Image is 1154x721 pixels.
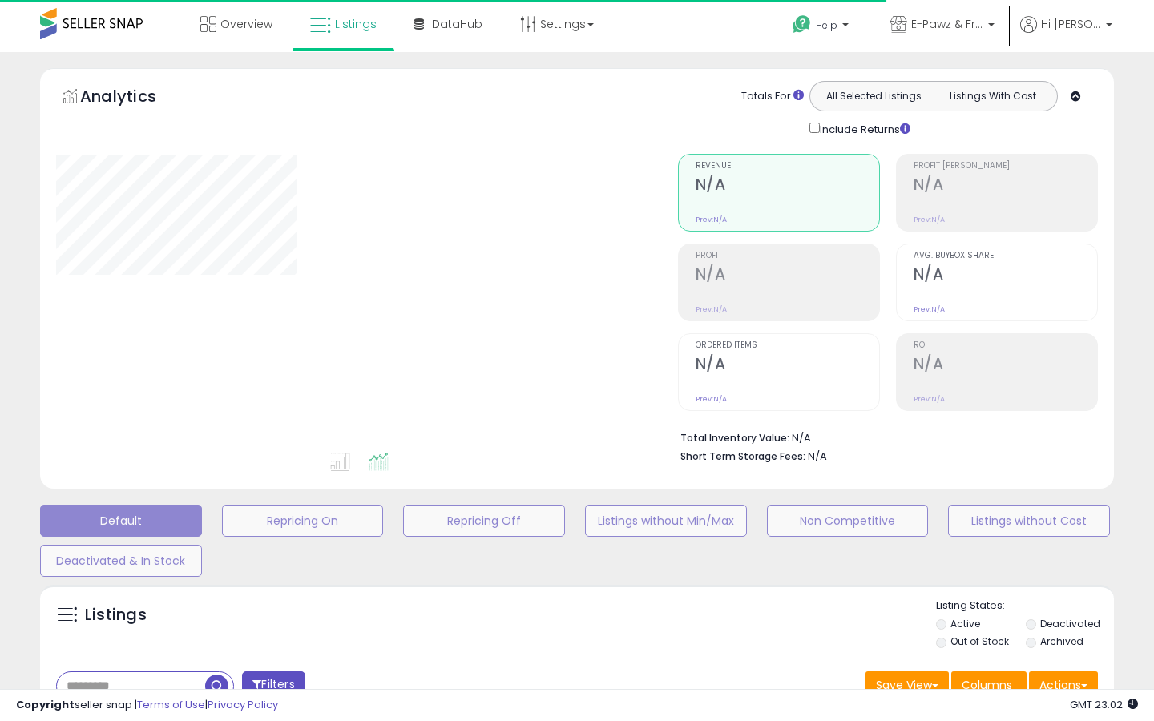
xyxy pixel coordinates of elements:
span: ROI [914,341,1097,350]
a: Hi [PERSON_NAME] [1020,16,1112,52]
div: Totals For [741,89,804,104]
h2: N/A [696,355,879,377]
span: N/A [808,449,827,464]
small: Prev: N/A [914,215,945,224]
span: Hi [PERSON_NAME] [1041,16,1101,32]
h2: N/A [914,175,1097,197]
strong: Copyright [16,697,75,712]
i: Get Help [792,14,812,34]
button: All Selected Listings [814,86,934,107]
small: Prev: N/A [914,394,945,404]
button: Listings without Min/Max [585,505,747,537]
span: Profit [PERSON_NAME] [914,162,1097,171]
h2: N/A [914,265,1097,287]
h5: Analytics [80,85,188,111]
h2: N/A [914,355,1097,377]
span: DataHub [432,16,482,32]
span: Profit [696,252,879,260]
b: Short Term Storage Fees: [680,449,805,463]
button: Deactivated & In Stock [40,545,202,577]
small: Prev: N/A [696,215,727,224]
span: E-Pawz & Friends [911,16,983,32]
button: Listings With Cost [933,86,1052,107]
li: N/A [680,427,1086,446]
span: Ordered Items [696,341,879,350]
span: Avg. Buybox Share [914,252,1097,260]
a: Help [780,2,865,52]
span: Overview [220,16,272,32]
small: Prev: N/A [914,304,945,314]
button: Default [40,505,202,537]
small: Prev: N/A [696,304,727,314]
span: Listings [335,16,377,32]
h2: N/A [696,175,879,197]
b: Total Inventory Value: [680,431,789,445]
span: Revenue [696,162,879,171]
button: Repricing Off [403,505,565,537]
small: Prev: N/A [696,394,727,404]
button: Listings without Cost [948,505,1110,537]
div: Include Returns [797,119,930,138]
div: seller snap | | [16,698,278,713]
button: Non Competitive [767,505,929,537]
h2: N/A [696,265,879,287]
button: Repricing On [222,505,384,537]
span: Help [816,18,837,32]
